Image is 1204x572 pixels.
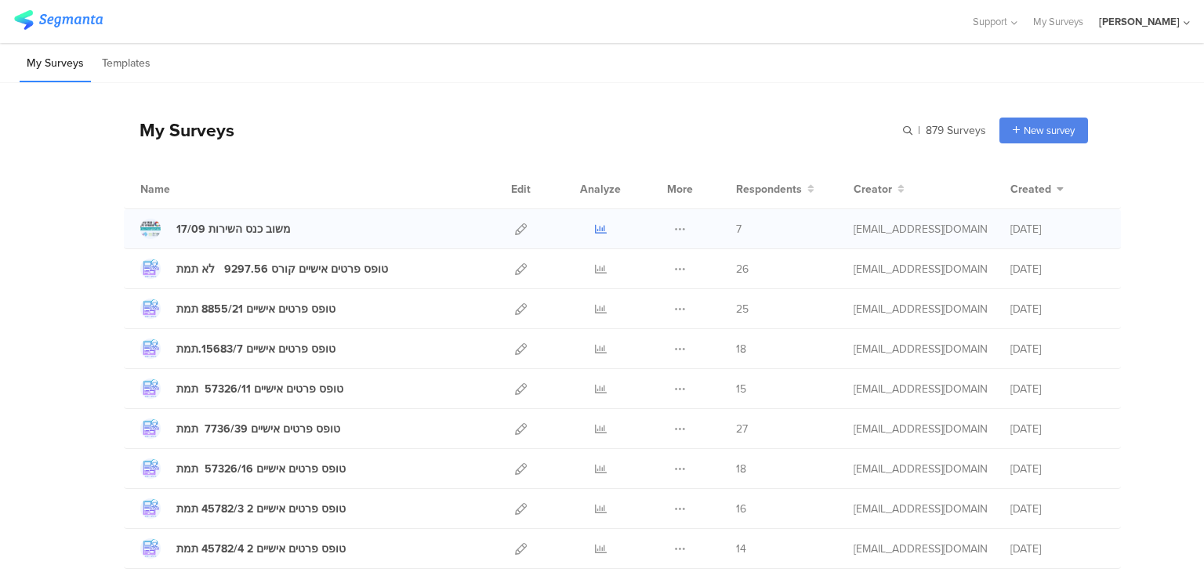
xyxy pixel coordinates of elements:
[1010,261,1104,277] div: [DATE]
[140,378,343,399] a: טופס פרטים אישיים 57326/11 תמת
[854,261,987,277] div: jb-onboarding@johnbryce.co.il
[916,122,923,139] span: |
[176,541,346,557] div: טופס פרטים אישיים 2 45782/4 תמת
[95,45,158,82] li: Templates
[176,501,346,517] div: טופס פרטים אישיים 2 45782/3 תמת
[140,418,340,439] a: טופס פרטים אישיים 7736/39 תמת
[124,117,234,143] div: My Surveys
[176,341,335,357] div: טופס פרטים אישיים 15683/7.תמת
[854,181,892,197] span: Creator
[176,421,340,437] div: טופס פרטים אישיים 7736/39 תמת
[20,45,91,82] li: My Surveys
[736,421,748,437] span: 27
[140,338,335,359] a: טופס פרטים אישיים 15683/7.תמת
[1099,14,1180,29] div: [PERSON_NAME]
[140,458,346,479] a: טופס פרטים אישיים 57326/16 תמת
[736,381,746,397] span: 15
[1010,181,1064,197] button: Created
[854,501,987,517] div: jb-onboarding@johnbryce.co.il
[736,181,802,197] span: Respondents
[1010,421,1104,437] div: [DATE]
[1010,541,1104,557] div: [DATE]
[140,299,335,319] a: טופס פרטים אישיים 8855/21 תמת
[140,219,291,239] a: משוב כנס השירות 17/09
[854,381,987,397] div: jb-onboarding@johnbryce.co.il
[176,381,343,397] div: טופס פרטים אישיים 57326/11 תמת
[140,498,346,519] a: טופס פרטים אישיים 2 45782/3 תמת
[663,169,697,208] div: More
[854,181,905,197] button: Creator
[736,461,746,477] span: 18
[1010,501,1104,517] div: [DATE]
[736,341,746,357] span: 18
[854,301,987,317] div: jb-onboarding@johnbryce.co.il
[1010,181,1051,197] span: Created
[140,538,346,559] a: טופס פרטים אישיים 2 45782/4 תמת
[854,541,987,557] div: jb-onboarding@johnbryce.co.il
[736,501,746,517] span: 16
[854,421,987,437] div: jb-onboarding@johnbryce.co.il
[736,541,746,557] span: 14
[176,301,335,317] div: טופס פרטים אישיים 8855/21 תמת
[1010,301,1104,317] div: [DATE]
[1010,461,1104,477] div: [DATE]
[140,181,234,197] div: Name
[176,461,346,477] div: טופס פרטים אישיים 57326/16 תמת
[577,169,624,208] div: Analyze
[973,14,1007,29] span: Support
[176,221,291,237] div: משוב כנס השירות 17/09
[736,301,749,317] span: 25
[504,169,538,208] div: Edit
[736,181,814,197] button: Respondents
[926,122,986,139] span: 879 Surveys
[736,261,749,277] span: 26
[1024,123,1075,138] span: New survey
[1010,381,1104,397] div: [DATE]
[140,259,388,279] a: טופס פרטים אישיים קורס 9297.56 לא תמת
[1010,221,1104,237] div: [DATE]
[14,10,103,30] img: segmanta logo
[176,261,388,277] div: טופס פרטים אישיים קורס 9297.56 לא תמת
[854,461,987,477] div: jb-onboarding@johnbryce.co.il
[736,221,742,237] span: 7
[854,341,987,357] div: jb-onboarding@johnbryce.co.il
[1010,341,1104,357] div: [DATE]
[854,221,987,237] div: jb-onboarding@johnbryce.co.il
